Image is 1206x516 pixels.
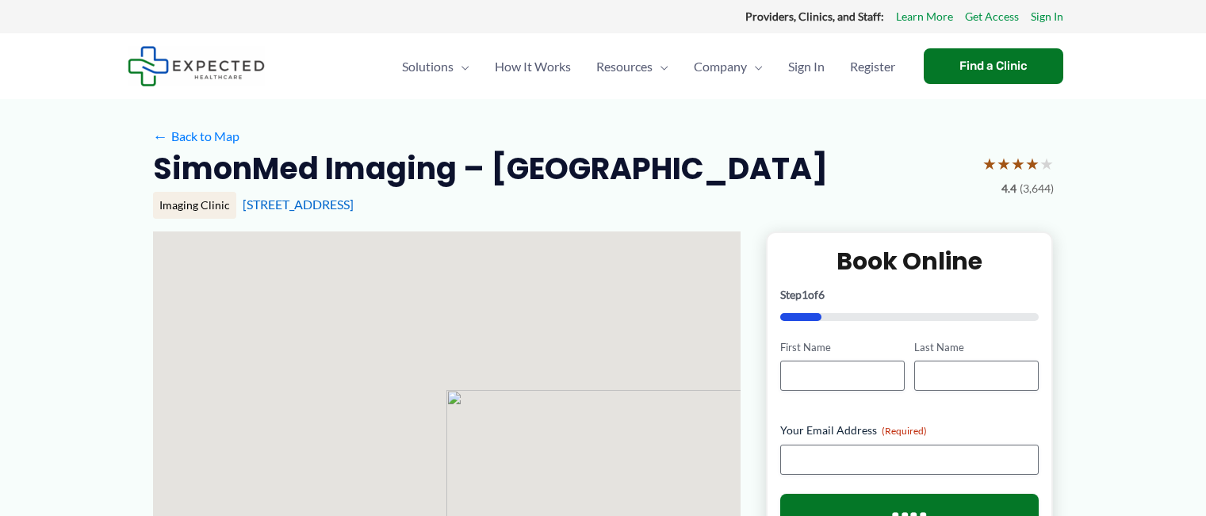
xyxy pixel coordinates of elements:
label: First Name [780,340,905,355]
span: ★ [1011,149,1025,178]
h2: SimonMed Imaging – [GEOGRAPHIC_DATA] [153,149,828,188]
span: 4.4 [1001,178,1016,199]
img: Expected Healthcare Logo - side, dark font, small [128,46,265,86]
a: Learn More [896,6,953,27]
span: Menu Toggle [653,39,668,94]
span: ★ [1039,149,1054,178]
a: How It Works [482,39,584,94]
span: ★ [997,149,1011,178]
span: ★ [1025,149,1039,178]
span: (Required) [882,425,927,437]
a: Register [837,39,908,94]
span: Resources [596,39,653,94]
h2: Book Online [780,246,1039,277]
a: ResourcesMenu Toggle [584,39,681,94]
span: Company [694,39,747,94]
a: ←Back to Map [153,124,239,148]
p: Step of [780,289,1039,300]
nav: Primary Site Navigation [389,39,908,94]
a: Sign In [775,39,837,94]
a: [STREET_ADDRESS] [243,197,354,212]
span: 1 [802,288,808,301]
a: Get Access [965,6,1019,27]
span: Menu Toggle [747,39,763,94]
span: 6 [818,288,825,301]
span: Solutions [402,39,454,94]
a: Find a Clinic [924,48,1063,84]
a: SolutionsMenu Toggle [389,39,482,94]
div: Imaging Clinic [153,192,236,219]
span: Register [850,39,895,94]
label: Last Name [914,340,1039,355]
span: Menu Toggle [454,39,469,94]
a: Sign In [1031,6,1063,27]
span: Sign In [788,39,825,94]
span: How It Works [495,39,571,94]
label: Your Email Address [780,422,1039,438]
span: ★ [982,149,997,178]
span: ← [153,128,168,143]
span: (3,644) [1020,178,1054,199]
strong: Providers, Clinics, and Staff: [745,10,884,23]
a: CompanyMenu Toggle [681,39,775,94]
